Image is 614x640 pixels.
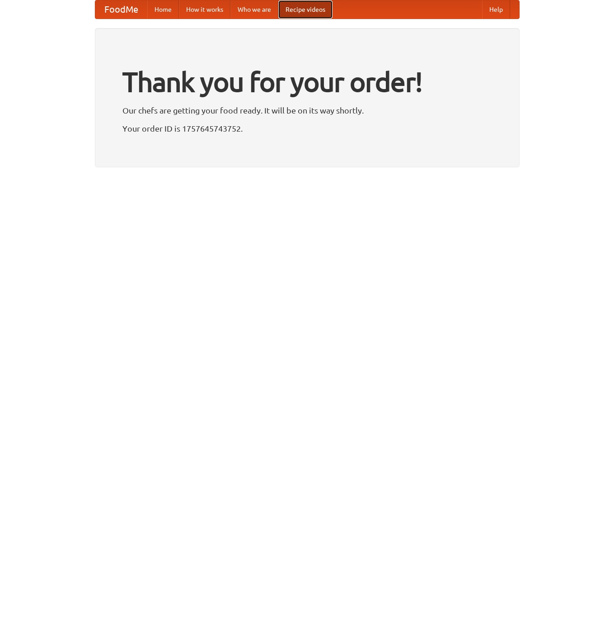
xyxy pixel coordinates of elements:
[122,60,492,104] h1: Thank you for your order!
[122,122,492,135] p: Your order ID is 1757645743752.
[147,0,179,19] a: Home
[230,0,278,19] a: Who we are
[95,0,147,19] a: FoodMe
[122,104,492,117] p: Our chefs are getting your food ready. It will be on its way shortly.
[482,0,510,19] a: Help
[179,0,230,19] a: How it works
[278,0,333,19] a: Recipe videos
